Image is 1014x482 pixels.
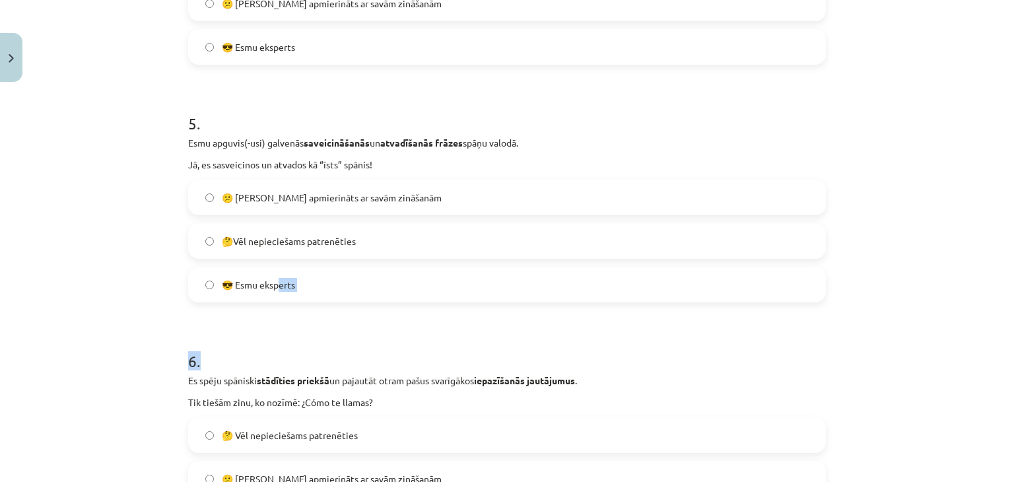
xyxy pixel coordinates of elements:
span: 😎 Esmu eksperts [222,278,295,292]
b: iepazīšanās jautājumus [474,374,575,386]
b: frāzes [435,137,463,149]
span: 🤔 Vēl nepieciešams patrenēties [222,429,358,442]
p: Es spēju spāniski un pajautāt otram pašus svarīgākos . [188,374,826,388]
span: 🤔Vēl nepieciešams patrenēties [222,234,356,248]
input: 😎 Esmu eksperts [205,43,214,52]
h1: 5 . [188,91,826,132]
b: saveicināšanās [304,137,370,149]
b: stādīties priekšā [257,374,329,386]
input: 😕 [PERSON_NAME] apmierināts ar savām zināšanām [205,193,214,202]
b: atvadīšanās [380,137,433,149]
input: 🤔 Vēl nepieciešams patrenēties [205,431,214,440]
span: 😕 [PERSON_NAME] apmierināts ar savām zināšanām [222,191,442,205]
input: 😎 Esmu eksperts [205,281,214,289]
p: Tik tiešām zinu, ko nozīmē: ¿Cómo te llamas? [188,396,826,409]
span: 😎 Esmu eksperts [222,40,295,54]
img: icon-close-lesson-0947bae3869378f0d4975bcd49f059093ad1ed9edebbc8119c70593378902aed.svg [9,54,14,63]
p: Esmu apguvis(-usi) galvenās un spāņu valodā. [188,136,826,150]
h1: 6 . [188,329,826,370]
input: 🤔Vēl nepieciešams patrenēties [205,237,214,246]
p: Jā, es sasveicinos un atvados kā “īsts” spānis! [188,158,826,172]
